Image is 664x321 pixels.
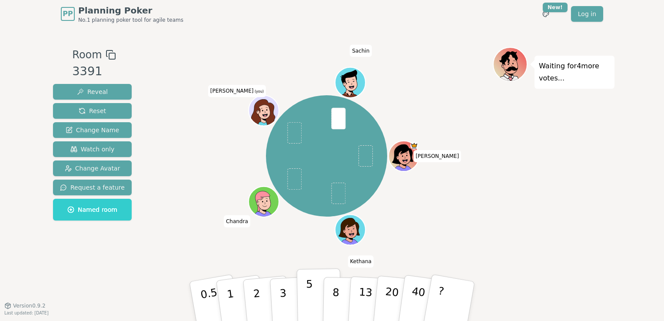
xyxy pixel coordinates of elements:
div: New! [543,3,568,12]
span: Version 0.9.2 [13,302,46,309]
a: Log in [571,6,603,22]
span: Click to change your name [208,85,266,97]
span: Last updated: [DATE] [4,311,49,315]
div: 3391 [72,63,116,80]
span: No.1 planning poker tool for agile teams [78,17,183,23]
button: New! [538,6,554,22]
span: Change Name [66,126,119,134]
span: Change Avatar [65,164,120,173]
span: Room [72,47,102,63]
span: PP [63,9,73,19]
button: Reset [53,103,132,119]
span: Reset [79,107,106,115]
span: Named room [67,205,117,214]
span: Click to change your name [348,255,374,267]
a: PPPlanning PokerNo.1 planning poker tool for agile teams [61,4,183,23]
button: Click to change your avatar [250,96,279,125]
span: Natasha is the host [411,142,418,150]
p: Waiting for 4 more votes... [539,60,610,84]
span: Watch only [70,145,115,154]
button: Named room [53,199,132,221]
span: Click to change your name [224,215,250,227]
span: Reveal [77,87,108,96]
span: Click to change your name [350,44,372,57]
button: Watch only [53,141,132,157]
button: Reveal [53,84,132,100]
span: Planning Poker [78,4,183,17]
button: Change Name [53,122,132,138]
button: Version0.9.2 [4,302,46,309]
span: Request a feature [60,183,125,192]
button: Change Avatar [53,160,132,176]
button: Request a feature [53,180,132,195]
span: Click to change your name [413,150,461,162]
span: (you) [253,90,264,94]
